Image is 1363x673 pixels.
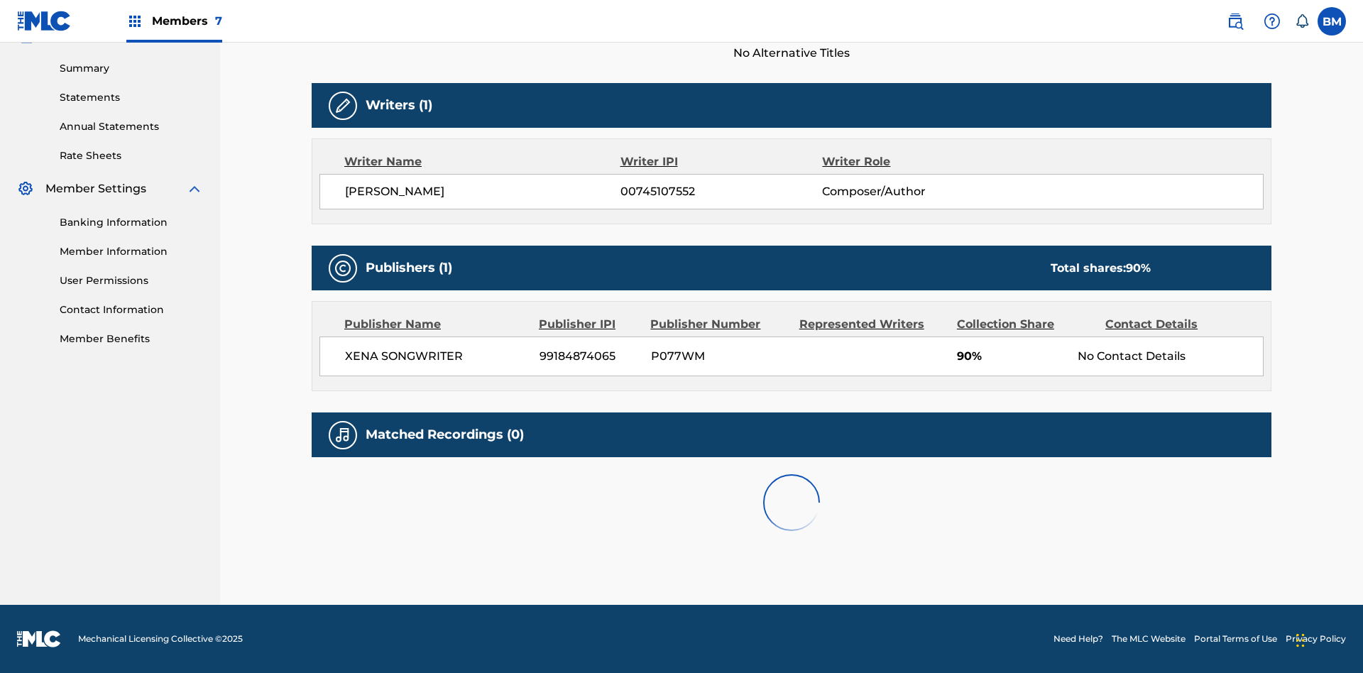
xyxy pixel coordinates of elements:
[60,61,203,76] a: Summary
[344,316,528,333] div: Publisher Name
[650,316,788,333] div: Publisher Number
[126,13,143,30] img: Top Rightsholders
[1051,260,1151,277] div: Total shares:
[1194,633,1277,645] a: Portal Terms of Use
[763,474,820,531] img: preloader
[1227,13,1244,30] img: search
[1286,633,1346,645] a: Privacy Policy
[60,332,203,346] a: Member Benefits
[60,215,203,230] a: Banking Information
[620,153,823,170] div: Writer IPI
[1221,7,1249,35] a: Public Search
[17,180,34,197] img: Member Settings
[60,90,203,105] a: Statements
[334,427,351,444] img: Matched Recordings
[1296,619,1305,662] div: Drag
[1295,14,1309,28] div: Notifications
[17,630,61,647] img: logo
[17,11,72,31] img: MLC Logo
[957,316,1095,333] div: Collection Share
[1258,7,1286,35] div: Help
[186,180,203,197] img: expand
[45,180,146,197] span: Member Settings
[957,348,1067,365] span: 90%
[1105,316,1243,333] div: Contact Details
[1292,605,1363,673] iframe: Chat Widget
[215,14,222,28] span: 7
[620,183,822,200] span: 00745107552
[60,302,203,317] a: Contact Information
[344,153,620,170] div: Writer Name
[366,97,432,114] h5: Writers (1)
[60,119,203,134] a: Annual Statements
[366,260,452,276] h5: Publishers (1)
[78,633,243,645] span: Mechanical Licensing Collective © 2025
[334,97,351,114] img: Writers
[60,148,203,163] a: Rate Sheets
[822,153,1006,170] div: Writer Role
[334,260,351,277] img: Publishers
[799,316,946,333] div: Represented Writers
[1112,633,1186,645] a: The MLC Website
[60,273,203,288] a: User Permissions
[1078,348,1263,365] div: No Contact Details
[1318,7,1346,35] div: User Menu
[312,45,1271,62] span: No Alternative Titles
[1264,13,1281,30] img: help
[651,348,789,365] span: P077WM
[822,183,1006,200] span: Composer/Author
[1126,261,1151,275] span: 90 %
[366,427,524,443] h5: Matched Recordings (0)
[60,244,203,259] a: Member Information
[540,348,640,365] span: 99184874065
[1053,633,1103,645] a: Need Help?
[345,348,529,365] span: XENA SONGWRITER
[152,13,222,29] span: Members
[539,316,640,333] div: Publisher IPI
[345,183,620,200] span: [PERSON_NAME]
